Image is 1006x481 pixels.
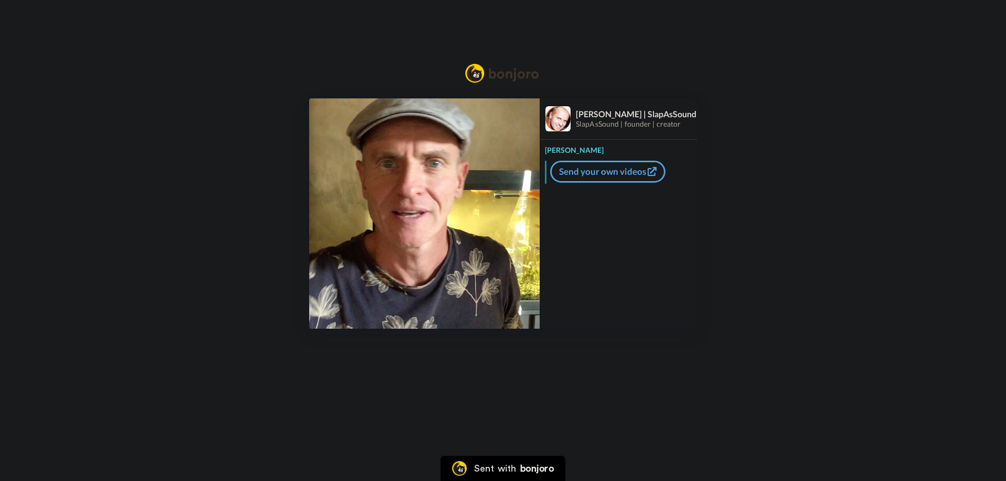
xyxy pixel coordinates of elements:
[545,106,571,131] img: Profile Image
[309,98,540,329] img: 1113c2d2-e32f-4797-8be0-4fbcb3a144f6-thumb.jpg
[465,64,539,83] img: Bonjoro Logo
[576,120,696,129] div: SlapAsSound | founder | creator
[540,140,697,155] div: [PERSON_NAME]
[576,109,696,119] div: [PERSON_NAME] | SlapAsSound
[550,161,665,183] a: Send your own videos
